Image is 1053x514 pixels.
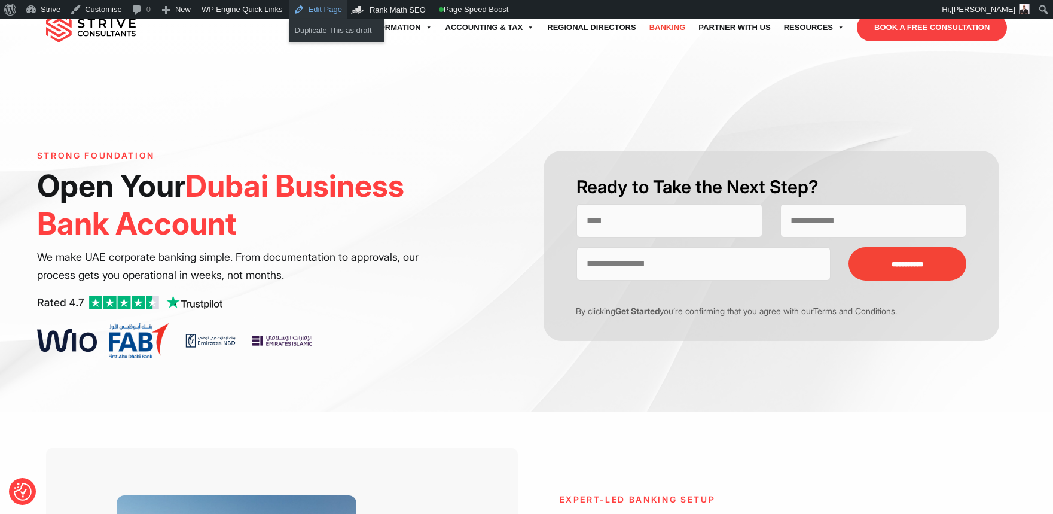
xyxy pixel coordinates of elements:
[576,175,966,199] h2: Ready to Take the Next Step?
[14,483,32,501] img: Revisit consent button
[813,306,895,316] a: Terms and Conditions
[439,11,541,44] a: Accounting & Tax
[37,151,458,161] h6: STRONG FOUNDATION
[527,151,1017,341] form: Contact form
[777,11,851,44] a: Resources
[252,336,312,346] img: v4
[951,5,1015,14] span: [PERSON_NAME]
[37,168,404,242] span: Dubai Business Bank Account
[37,167,458,242] h1: Open Your
[181,330,240,352] img: v2
[541,11,642,44] a: Regional Directors
[109,323,169,358] img: v3
[289,23,384,38] a: Duplicate This as draft
[14,483,32,501] button: Consent Preferences
[692,11,777,44] a: Partner with Us
[46,13,136,42] img: main-logo.svg
[560,495,984,505] h6: Expert-led banking setup
[37,329,97,352] img: v1
[857,14,1007,41] a: BOOK A FREE CONSULTATION
[615,306,660,316] strong: Get Started
[643,11,692,44] a: Banking
[37,248,458,284] p: We make UAE corporate banking simple. From documentation to approvals, our process gets you opera...
[567,305,957,317] p: By clicking you’re confirming that you agree with our .
[370,5,426,14] span: Rank Math SEO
